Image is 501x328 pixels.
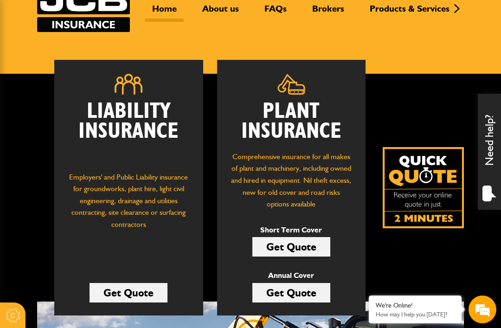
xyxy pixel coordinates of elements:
h2: Liability Insurance [68,102,189,162]
img: Quick Quote [383,147,464,228]
p: Short Term Cover [252,224,330,236]
a: Brokers [305,3,351,22]
a: Get Quote [252,283,330,302]
p: How may I help you today? [376,311,455,318]
a: Get Quote [90,283,167,302]
p: Comprehensive insurance for all makes of plant and machinery, including owned and hired in equipm... [231,151,352,210]
p: Annual Cover [252,270,330,282]
a: Get your insurance quote isn just 2-minutes [383,147,464,228]
p: Employers' and Public Liability insurance for groundworks, plant hire, light civil engineering, d... [68,171,189,251]
a: About us [195,3,246,22]
a: FAQs [257,3,294,22]
h2: Plant Insurance [231,102,352,141]
a: Home [145,3,184,22]
a: Get Quote [252,237,330,257]
div: We're Online! [376,302,455,309]
a: Products & Services [363,3,456,22]
div: Need help? [478,94,501,210]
